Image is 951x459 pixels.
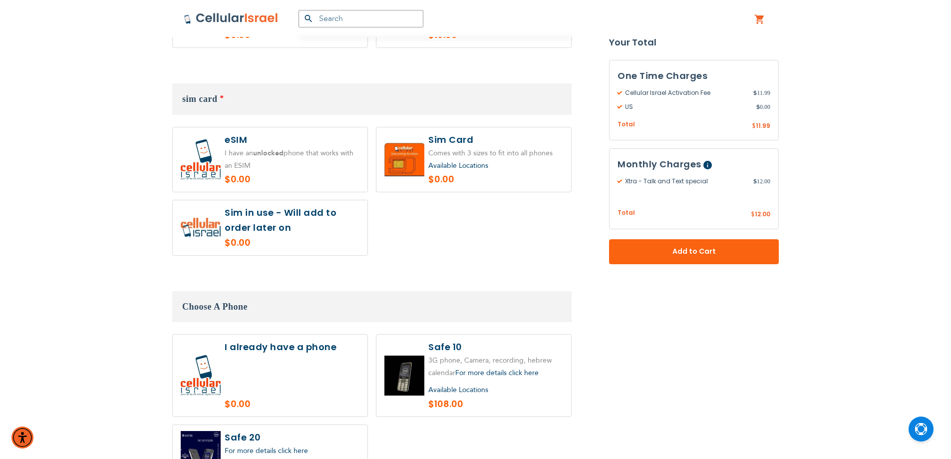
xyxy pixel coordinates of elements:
span: Choose A Phone [182,302,248,312]
a: For more details click here [455,368,539,378]
span: Xtra - Talk and Text special [618,177,753,186]
span: $ [753,177,757,186]
span: $ [751,211,755,220]
span: $ [752,122,756,131]
span: 12.00 [755,210,770,219]
span: Total [618,120,635,129]
span: Add to Cart [642,247,746,257]
span: 0.00 [756,102,770,111]
div: Accessibility Menu [11,427,33,449]
span: 12.00 [753,177,770,186]
span: $ [756,102,760,111]
span: Cellular Israel Activation Fee [618,88,753,97]
span: Total [618,209,635,218]
span: sim card [182,94,218,104]
span: 11.99 [756,121,770,130]
a: Available Locations [428,161,488,170]
img: Cellular Israel Logo [184,12,279,24]
span: $ [753,88,757,97]
a: Available Locations [428,385,488,395]
input: Search [299,10,423,27]
a: For more details click here [225,446,308,456]
button: Add to Cart [609,239,779,264]
span: Monthly Charges [618,158,701,171]
span: Help [703,161,712,170]
strong: Your Total [609,35,779,50]
h3: One Time Charges [618,68,770,83]
span: US [618,102,756,111]
span: 11.99 [753,88,770,97]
